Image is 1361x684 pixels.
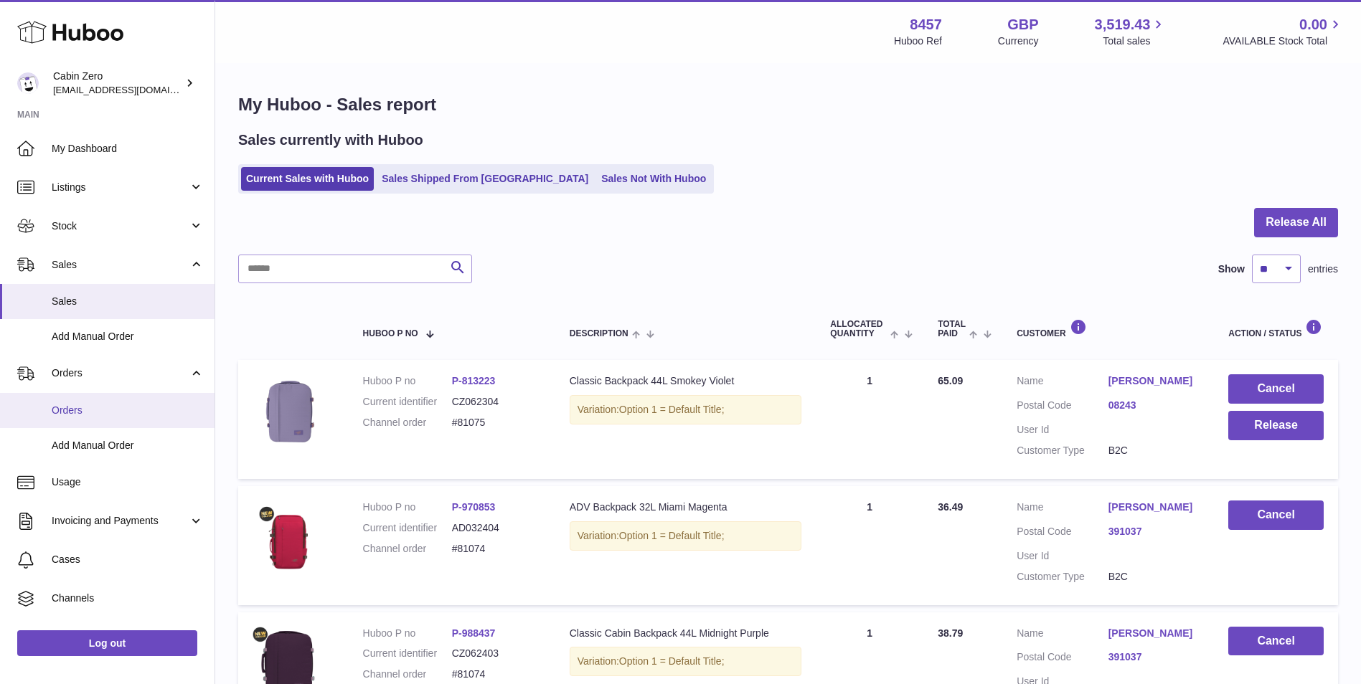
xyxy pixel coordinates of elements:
[1218,262,1245,276] label: Show
[52,404,204,417] span: Orders
[1095,15,1151,34] span: 3,519.43
[52,258,189,272] span: Sales
[253,500,324,572] img: ADV-32L-Miami-Magenta-FRONT_c1af583d-bc31-48a9-b58c-a78908c5e93d.jpg
[363,627,452,640] dt: Huboo P no
[1108,570,1200,584] dd: B2C
[1017,549,1108,563] dt: User Id
[17,630,197,656] a: Log out
[938,627,963,639] span: 38.79
[938,375,963,386] span: 65.09
[52,366,189,380] span: Orders
[1017,500,1108,518] dt: Name
[452,668,541,681] dd: #81074
[570,395,802,424] div: Variation:
[17,72,39,94] img: internalAdmin-8457@internal.huboo.com
[1103,34,1167,48] span: Total sales
[1223,34,1344,48] span: AVAILABLE Stock Total
[452,395,541,409] dd: CZ062304
[1108,444,1200,457] dd: B2C
[570,521,802,551] div: Variation:
[1108,500,1200,514] a: [PERSON_NAME]
[998,34,1039,48] div: Currency
[1108,627,1200,640] a: [PERSON_NAME]
[910,15,942,34] strong: 8457
[363,416,452,429] dt: Channel order
[1254,208,1338,237] button: Release All
[1017,319,1200,338] div: Customer
[363,668,452,681] dt: Channel order
[1095,15,1167,48] a: 3,519.43 Total sales
[570,627,802,640] div: Classic Cabin Backpack 44L Midnight Purple
[1017,423,1108,437] dt: User Id
[1007,15,1038,34] strong: GBP
[363,395,452,409] dt: Current identifier
[53,70,182,97] div: Cabin Zero
[363,542,452,556] dt: Channel order
[570,647,802,676] div: Variation:
[1017,650,1108,668] dt: Postal Code
[1223,15,1344,48] a: 0.00 AVAILABLE Stock Total
[938,320,966,338] span: Total paid
[1228,319,1324,338] div: Action / Status
[1017,570,1108,584] dt: Customer Type
[253,374,324,446] img: CLASSIC_44L_SMOKEY_VIOLET_FRONT.jpg
[238,93,1338,116] h1: My Huboo - Sales report
[452,501,496,513] a: P-970853
[52,439,204,452] span: Add Manual Order
[52,592,204,605] span: Channels
[619,404,725,415] span: Option 1 = Default Title;
[452,521,541,535] dd: AD032404
[619,530,725,541] span: Option 1 = Default Title;
[894,34,942,48] div: Huboo Ref
[570,329,628,338] span: Description
[1308,262,1338,276] span: entries
[1017,374,1108,391] dt: Name
[596,167,711,191] a: Sales Not With Huboo
[452,375,496,386] a: P-813223
[363,521,452,535] dt: Current identifier
[241,167,374,191] a: Current Sales with Huboo
[52,295,204,308] span: Sales
[1108,399,1200,412] a: 08243
[1017,525,1108,542] dt: Postal Code
[377,167,593,191] a: Sales Shipped From [GEOGRAPHIC_DATA]
[363,647,452,660] dt: Current identifier
[1299,15,1327,34] span: 0.00
[52,142,204,156] span: My Dashboard
[830,320,886,338] span: ALLOCATED Quantity
[52,475,204,489] span: Usage
[570,374,802,388] div: Classic Backpack 44L Smokey Violet
[53,84,211,95] span: [EMAIL_ADDRESS][DOMAIN_NAME]
[52,553,204,566] span: Cases
[52,514,189,528] span: Invoicing and Payments
[452,416,541,429] dd: #81075
[52,181,189,194] span: Listings
[452,542,541,556] dd: #81074
[816,486,923,605] td: 1
[363,374,452,388] dt: Huboo P no
[1228,411,1324,440] button: Release
[1228,374,1324,404] button: Cancel
[570,500,802,514] div: ADV Backpack 32L Miami Magenta
[1017,444,1108,457] dt: Customer Type
[1228,500,1324,530] button: Cancel
[363,329,418,338] span: Huboo P no
[1228,627,1324,656] button: Cancel
[619,655,725,667] span: Option 1 = Default Title;
[816,360,923,479] td: 1
[1017,399,1108,416] dt: Postal Code
[1108,374,1200,388] a: [PERSON_NAME]
[1017,627,1108,644] dt: Name
[1108,525,1200,538] a: 391037
[238,130,423,150] h2: Sales currently with Huboo
[1108,650,1200,664] a: 391037
[452,627,496,639] a: P-988437
[938,501,963,513] span: 36.49
[363,500,452,514] dt: Huboo P no
[52,219,189,233] span: Stock
[452,647,541,660] dd: CZ062403
[52,330,204,343] span: Add Manual Order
